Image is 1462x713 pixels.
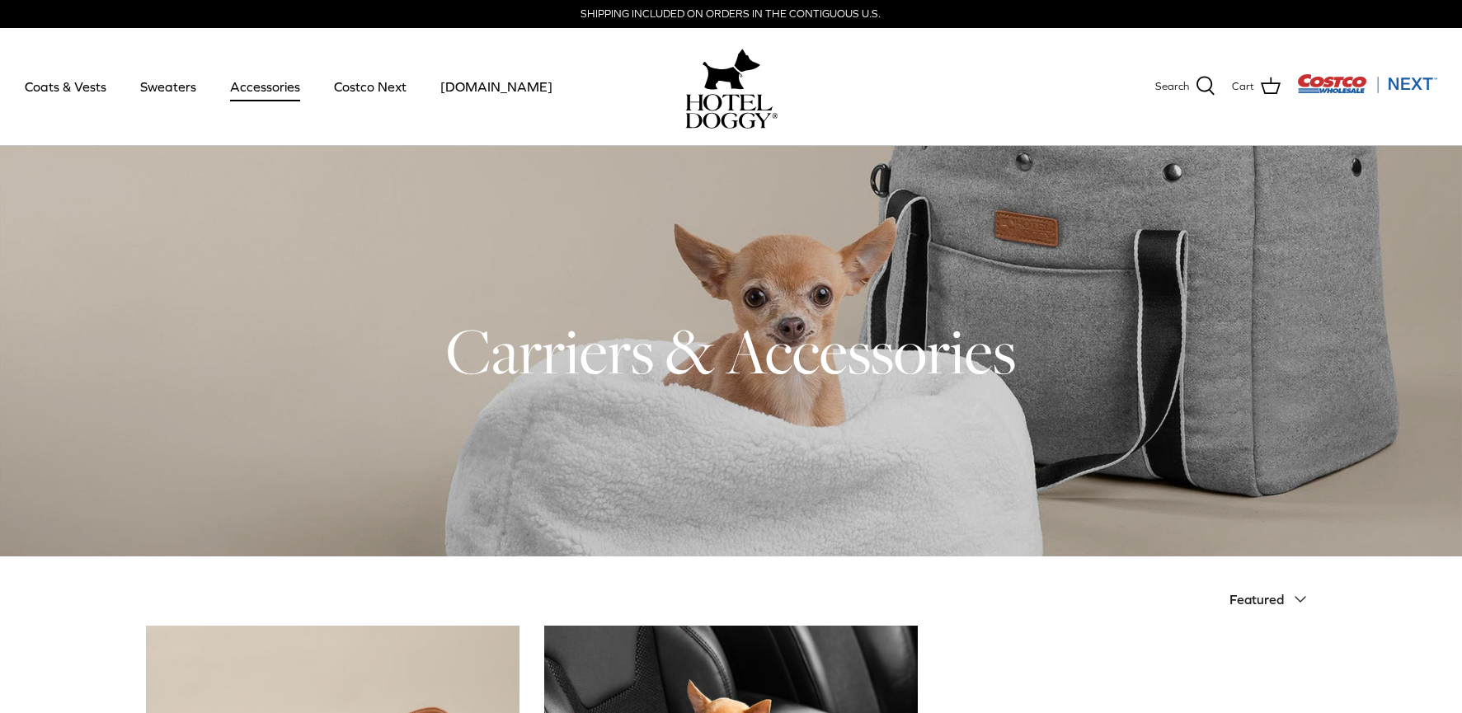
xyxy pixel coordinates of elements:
a: Sweaters [125,59,211,115]
a: Search [1155,76,1215,97]
img: hoteldoggycom [685,94,778,129]
span: Featured [1229,592,1284,607]
a: [DOMAIN_NAME] [425,59,567,115]
span: Cart [1232,78,1254,96]
img: hoteldoggy.com [703,45,760,94]
span: Search [1155,78,1189,96]
h1: Carriers & Accessories [146,311,1317,392]
a: Accessories [215,59,315,115]
a: Costco Next [319,59,421,115]
button: Featured [1229,581,1317,617]
a: hoteldoggy.com hoteldoggycom [685,45,778,129]
a: Cart [1232,76,1281,97]
a: Coats & Vests [10,59,121,115]
a: Visit Costco Next [1297,84,1437,96]
img: Costco Next [1297,73,1437,94]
